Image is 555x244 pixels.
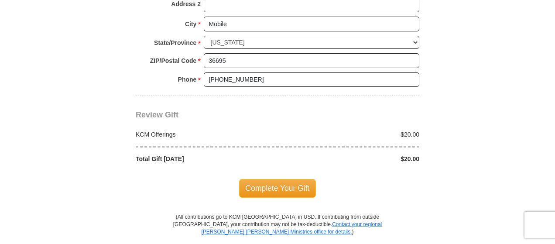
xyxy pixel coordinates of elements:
[185,18,196,30] strong: City
[178,73,197,86] strong: Phone
[136,110,178,119] span: Review Gift
[277,130,424,139] div: $20.00
[239,179,316,197] span: Complete Your Gift
[131,130,278,139] div: KCM Offerings
[131,155,278,163] div: Total Gift [DATE]
[150,55,197,67] strong: ZIP/Postal Code
[277,155,424,163] div: $20.00
[201,221,382,235] a: Contact your regional [PERSON_NAME] [PERSON_NAME] Ministries office for details.
[154,37,196,49] strong: State/Province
